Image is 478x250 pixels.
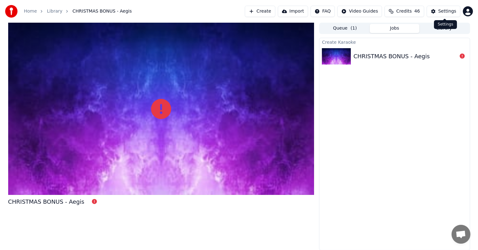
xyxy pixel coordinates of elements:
[319,38,470,46] div: Create Karaoke
[320,24,370,33] button: Queue
[5,5,18,18] img: youka
[396,8,412,14] span: Credits
[72,8,132,14] span: CHRISTMAS BONUS - Aegis
[278,6,308,17] button: Import
[370,24,419,33] button: Jobs
[24,8,37,14] a: Home
[414,8,420,14] span: 46
[438,8,456,14] div: Settings
[353,52,430,61] div: CHRISTMAS BONUS - Aegis
[427,6,460,17] button: Settings
[434,20,457,29] div: Settings
[245,6,275,17] button: Create
[47,8,62,14] a: Library
[452,225,470,244] div: Open chat
[351,25,357,31] span: ( 1 )
[385,6,424,17] button: Credits46
[337,6,382,17] button: Video Guides
[311,6,335,17] button: FAQ
[419,24,469,33] button: Library
[24,8,132,14] nav: breadcrumb
[8,197,84,206] div: CHRISTMAS BONUS - Aegis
